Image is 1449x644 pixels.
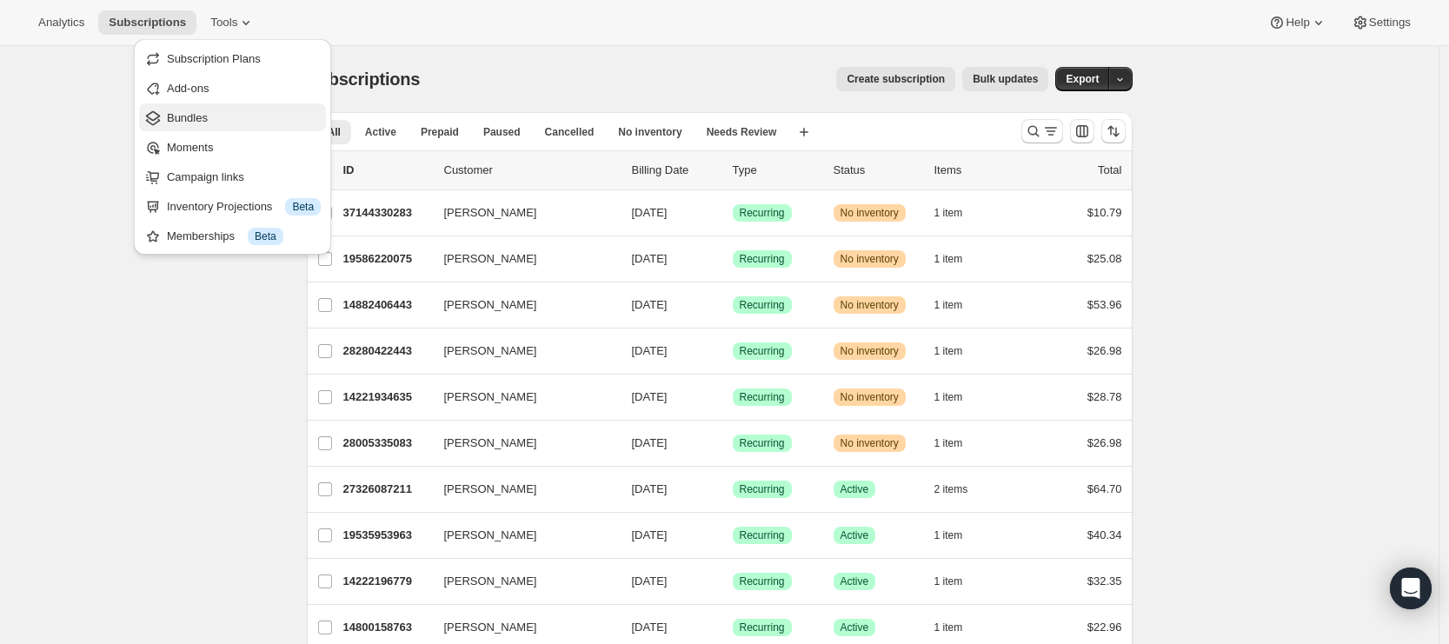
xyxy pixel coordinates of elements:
span: [DATE] [632,621,668,634]
span: 2 items [934,482,968,496]
span: $40.34 [1087,528,1122,541]
button: 1 item [934,523,982,548]
button: Search and filter results [1021,119,1063,143]
span: [PERSON_NAME] [444,527,537,544]
span: Bundles [167,111,208,124]
div: Inventory Projections [167,198,321,216]
span: 1 item [934,621,963,634]
button: Customize table column order and visibility [1070,119,1094,143]
button: Create new view [790,120,818,144]
span: 1 item [934,206,963,220]
span: Beta [255,229,276,243]
p: 37144330283 [343,204,430,222]
span: No inventory [618,125,681,139]
button: 1 item [934,293,982,317]
button: 2 items [934,477,987,501]
button: Settings [1341,10,1421,35]
button: [PERSON_NAME] [434,475,608,503]
button: [PERSON_NAME] [434,614,608,641]
div: 19586220075[PERSON_NAME][DATE]SuccessRecurringWarningNo inventory1 item$25.08 [343,247,1122,271]
p: Customer [444,162,618,179]
p: 19535953963 [343,527,430,544]
div: IDCustomerBilling DateTypeStatusItemsTotal [343,162,1122,179]
div: 14800158763[PERSON_NAME][DATE]SuccessRecurringSuccessActive1 item$22.96 [343,615,1122,640]
span: $10.79 [1087,206,1122,219]
button: Sort the results [1101,119,1126,143]
div: Type [733,162,820,179]
div: 28005335083[PERSON_NAME][DATE]SuccessRecurringWarningNo inventory1 item$26.98 [343,431,1122,455]
span: $22.96 [1087,621,1122,634]
p: 14222196779 [343,573,430,590]
div: Memberships [167,228,321,245]
span: No inventory [841,298,899,312]
p: 28005335083 [343,435,430,452]
button: 1 item [934,569,982,594]
span: No inventory [841,344,899,358]
span: No inventory [841,390,899,404]
button: 1 item [934,385,982,409]
span: Prepaid [421,125,459,139]
button: [PERSON_NAME] [434,291,608,319]
div: 28280422443[PERSON_NAME][DATE]SuccessRecurringWarningNo inventory1 item$26.98 [343,339,1122,363]
span: $25.08 [1087,252,1122,265]
span: Recurring [740,621,785,634]
span: 1 item [934,390,963,404]
p: Status [834,162,921,179]
span: Create subscription [847,72,945,86]
p: Total [1098,162,1121,179]
span: Cancelled [545,125,595,139]
span: Needs Review [707,125,777,139]
span: Recurring [740,390,785,404]
button: Campaign links [139,163,326,190]
div: 19535953963[PERSON_NAME][DATE]SuccessRecurringSuccessActive1 item$40.34 [343,523,1122,548]
p: ID [343,162,430,179]
button: Analytics [28,10,95,35]
span: 1 item [934,344,963,358]
span: No inventory [841,206,899,220]
span: Active [841,482,869,496]
span: [PERSON_NAME] [444,250,537,268]
span: Campaign links [167,170,244,183]
span: [DATE] [632,574,668,588]
button: [PERSON_NAME] [434,521,608,549]
span: 1 item [934,436,963,450]
span: Recurring [740,436,785,450]
span: 1 item [934,574,963,588]
span: Recurring [740,574,785,588]
span: No inventory [841,252,899,266]
span: Export [1066,72,1099,86]
div: Items [934,162,1021,179]
span: $32.35 [1087,574,1122,588]
span: 1 item [934,252,963,266]
button: [PERSON_NAME] [434,383,608,411]
button: [PERSON_NAME] [434,245,608,273]
span: Active [841,574,869,588]
button: 1 item [934,431,982,455]
button: [PERSON_NAME] [434,337,608,365]
span: $64.70 [1087,482,1122,495]
div: Open Intercom Messenger [1390,568,1432,609]
span: [PERSON_NAME] [444,573,537,590]
span: $53.96 [1087,298,1122,311]
span: [DATE] [632,298,668,311]
button: 1 item [934,339,982,363]
div: 14882406443[PERSON_NAME][DATE]SuccessRecurringWarningNo inventory1 item$53.96 [343,293,1122,317]
span: Subscriptions [307,70,421,89]
span: [DATE] [632,206,668,219]
button: 1 item [934,201,982,225]
p: 19586220075 [343,250,430,268]
span: [DATE] [632,344,668,357]
span: [PERSON_NAME] [444,388,537,406]
span: Analytics [38,16,84,30]
p: 27326087211 [343,481,430,498]
div: 14221934635[PERSON_NAME][DATE]SuccessRecurringWarningNo inventory1 item$28.78 [343,385,1122,409]
p: 14221934635 [343,388,430,406]
span: Recurring [740,482,785,496]
div: 37144330283[PERSON_NAME][DATE]SuccessRecurringWarningNo inventory1 item$10.79 [343,201,1122,225]
span: Recurring [740,252,785,266]
span: Active [365,125,396,139]
span: [DATE] [632,482,668,495]
span: [DATE] [632,436,668,449]
span: 1 item [934,528,963,542]
span: Recurring [740,528,785,542]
